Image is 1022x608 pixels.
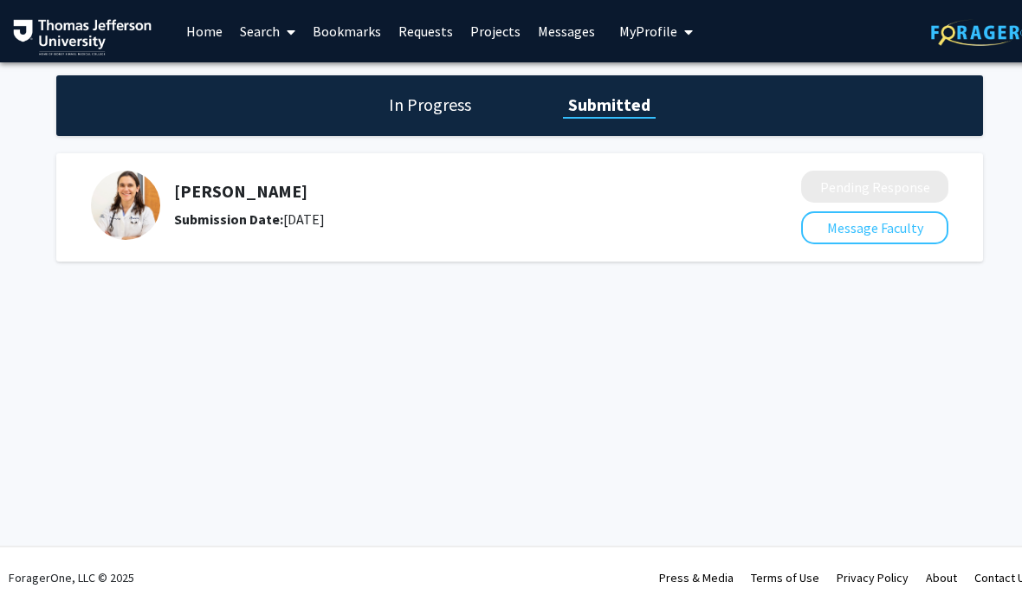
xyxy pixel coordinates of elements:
a: Messages [529,1,604,61]
a: Bookmarks [304,1,390,61]
a: Home [178,1,231,61]
span: My Profile [619,23,677,40]
button: Message Faculty [801,211,948,244]
a: Message Faculty [801,219,948,236]
a: Requests [390,1,462,61]
div: ForagerOne, LLC © 2025 [9,547,134,608]
a: Terms of Use [751,570,819,585]
div: [DATE] [174,209,709,230]
h1: Submitted [563,93,656,117]
b: Submission Date: [174,210,283,228]
a: Projects [462,1,529,61]
h1: In Progress [384,93,476,117]
h5: [PERSON_NAME] [174,181,709,202]
a: About [926,570,957,585]
button: Pending Response [801,171,948,203]
a: Search [231,1,304,61]
a: Privacy Policy [837,570,909,585]
img: Profile Picture [91,171,160,240]
a: Press & Media [659,570,734,585]
img: Thomas Jefferson University Logo [13,19,152,55]
iframe: Chat [13,530,74,595]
